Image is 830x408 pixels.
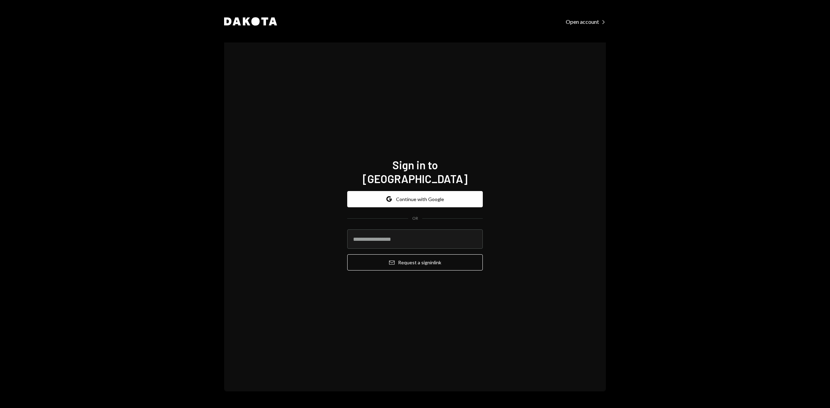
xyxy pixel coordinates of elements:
[412,216,418,221] div: OR
[347,158,483,186] h1: Sign in to [GEOGRAPHIC_DATA]
[347,191,483,207] button: Continue with Google
[347,254,483,271] button: Request a signinlink
[566,18,606,25] a: Open account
